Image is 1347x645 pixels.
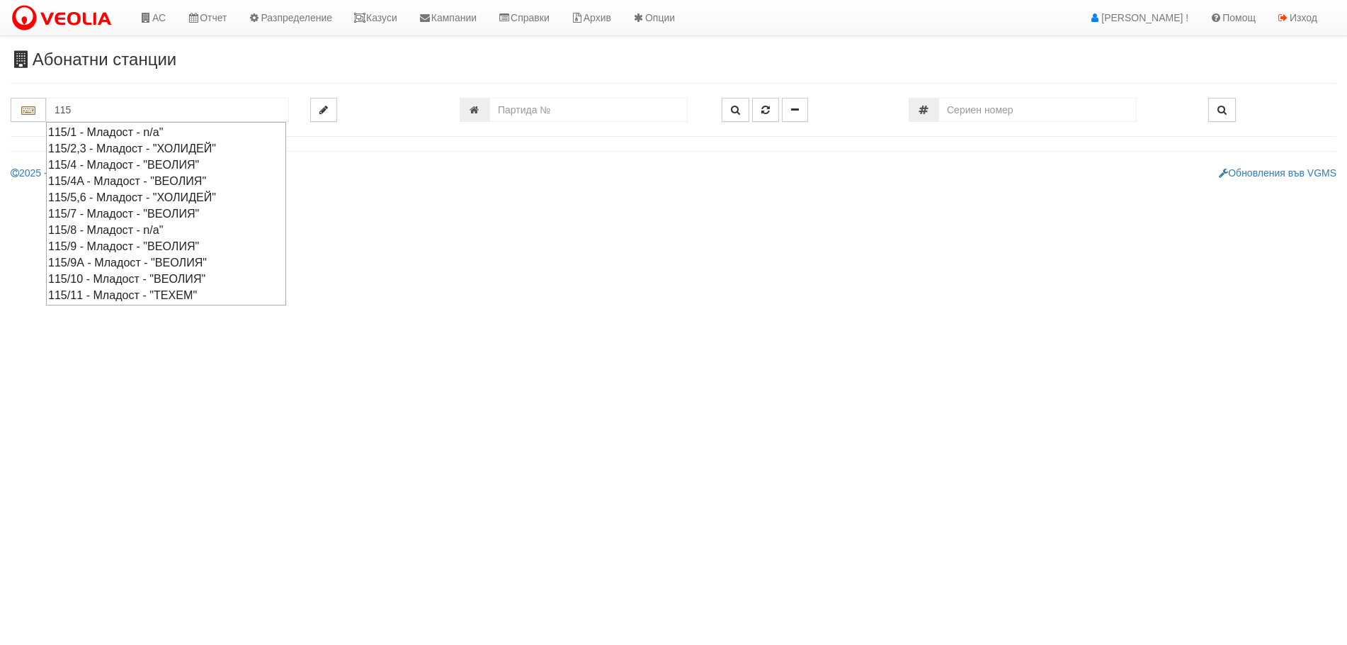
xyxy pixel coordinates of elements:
input: Сериен номер [938,98,1137,122]
div: 115/4 - Младост - "ВЕОЛИЯ" [48,157,284,173]
div: 115/1 - Младост - n/a" [48,124,284,140]
h3: Абонатни станции [11,50,1336,69]
div: 115/2,3 - Младост - "ХОЛИДЕЙ" [48,140,284,157]
div: 115/4A - Младост - "ВЕОЛИЯ" [48,173,284,189]
div: 115/8 - Младост - n/a" [48,222,284,238]
div: 115/10 - Младост - "ВЕОЛИЯ" [48,271,284,287]
img: VeoliaLogo.png [11,4,118,33]
div: 115/5,6 - Младост - "ХОЛИДЕЙ" [48,189,284,206]
div: 115/7 - Младост - "ВЕОЛИЯ" [48,206,284,222]
input: Партида № [489,98,688,122]
div: 115/9 - Младост - "ВЕОЛИЯ" [48,238,284,254]
input: Абонатна станция [46,98,289,122]
div: 115/11 - Младост - "ТЕХЕМ" [48,287,284,303]
a: Обновления във VGMS [1219,167,1336,179]
div: 115/9А - Младост - "ВЕОЛИЯ" [48,254,284,271]
a: 2025 - Sintex Group Ltd. [11,167,127,179]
